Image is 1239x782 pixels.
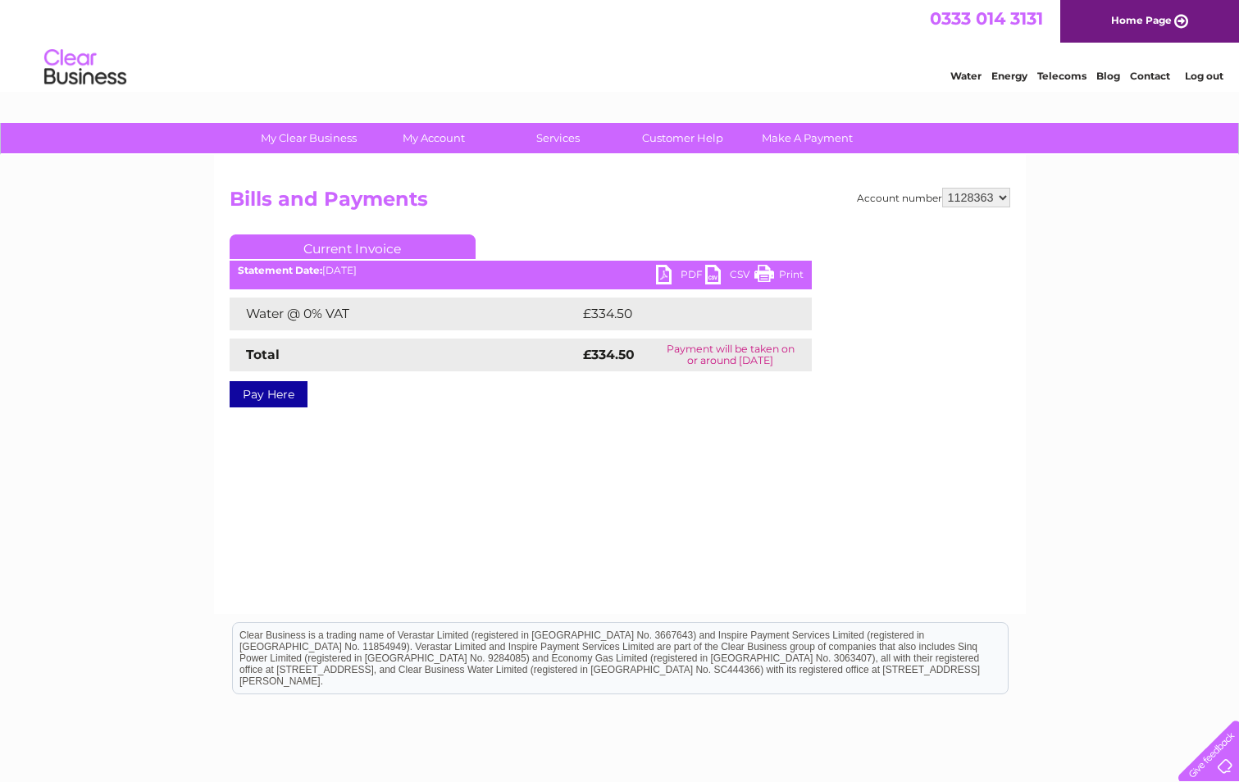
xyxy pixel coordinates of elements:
a: Contact [1130,70,1170,82]
a: Make A Payment [740,123,875,153]
a: PDF [656,265,705,289]
b: Statement Date: [238,264,322,276]
a: My Clear Business [241,123,376,153]
a: Pay Here [230,381,307,407]
img: logo.png [43,43,127,93]
td: £334.50 [579,298,783,330]
td: Payment will be taken on or around [DATE] [649,339,811,371]
div: Clear Business is a trading name of Verastar Limited (registered in [GEOGRAPHIC_DATA] No. 3667643... [233,9,1008,80]
a: CSV [705,265,754,289]
a: Telecoms [1037,70,1086,82]
a: Log out [1185,70,1223,82]
div: [DATE] [230,265,812,276]
a: Current Invoice [230,234,476,259]
a: Blog [1096,70,1120,82]
a: Print [754,265,804,289]
a: Energy [991,70,1027,82]
a: 0333 014 3131 [930,8,1043,29]
h2: Bills and Payments [230,188,1010,219]
div: Account number [857,188,1010,207]
td: Water @ 0% VAT [230,298,579,330]
a: My Account [366,123,501,153]
strong: £334.50 [583,347,635,362]
a: Customer Help [615,123,750,153]
a: Water [950,70,982,82]
strong: Total [246,347,280,362]
a: Services [490,123,626,153]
